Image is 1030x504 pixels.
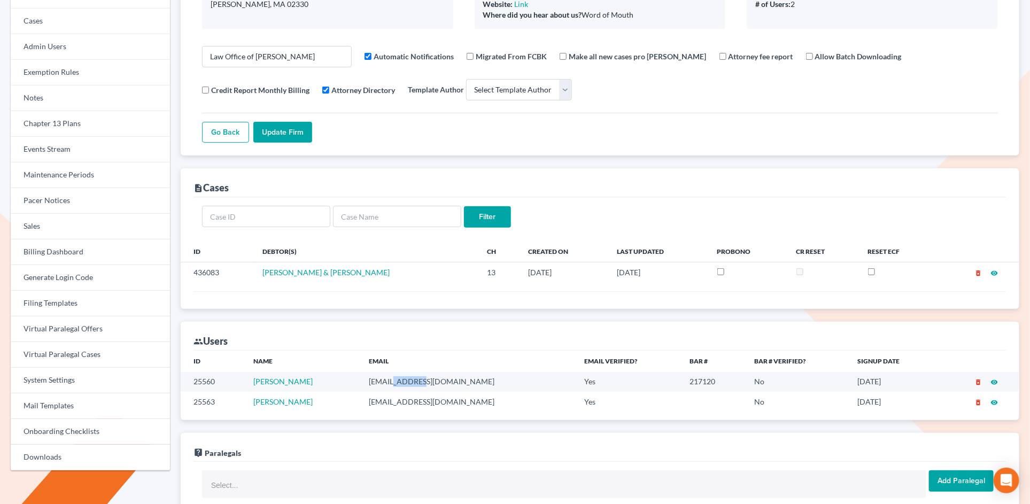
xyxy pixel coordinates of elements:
[990,399,998,406] i: visibility
[974,378,982,386] i: delete_forever
[681,351,746,372] th: Bar #
[849,372,939,392] td: [DATE]
[483,10,717,20] div: Word of Mouth
[11,316,170,342] a: Virtual Paralegal Offers
[193,181,229,194] div: Cases
[974,268,982,277] a: delete_forever
[746,392,849,412] td: No
[193,448,203,458] i: live_help
[609,262,709,283] td: [DATE]
[11,368,170,393] a: System Settings
[609,241,709,262] th: Last Updated
[849,351,939,372] th: Signup Date
[11,265,170,291] a: Generate Login Code
[569,51,707,62] label: Make all new cases pro [PERSON_NAME]
[254,397,313,406] a: [PERSON_NAME]
[11,393,170,419] a: Mail Templates
[245,351,361,372] th: Name
[746,372,849,392] td: No
[11,239,170,265] a: Billing Dashboard
[576,351,681,372] th: Email Verified?
[681,372,746,392] td: 217120
[11,419,170,445] a: Onboarding Checklists
[253,122,312,143] input: Update Firm
[520,241,609,262] th: Created On
[974,399,982,406] i: delete_forever
[331,84,395,96] label: Attorney Directory
[193,183,203,193] i: description
[11,34,170,60] a: Admin Users
[974,397,982,406] a: delete_forever
[990,377,998,386] a: visibility
[576,372,681,392] td: Yes
[576,392,681,412] td: Yes
[360,351,576,372] th: Email
[974,269,982,277] i: delete_forever
[193,337,203,346] i: group
[202,122,249,143] a: Go Back
[709,241,788,262] th: ProBono
[181,392,245,412] td: 25563
[11,111,170,137] a: Chapter 13 Plans
[990,378,998,386] i: visibility
[11,162,170,188] a: Maintenance Periods
[11,9,170,34] a: Cases
[464,206,511,228] input: Filter
[374,51,454,62] label: Automatic Notifications
[859,241,936,262] th: Reset ECF
[849,392,939,412] td: [DATE]
[483,10,582,19] b: Where did you hear about us?
[990,397,998,406] a: visibility
[990,268,998,277] a: visibility
[929,470,994,492] input: Add Paralegal
[11,60,170,86] a: Exemption Rules
[193,335,228,347] div: Users
[211,84,309,96] label: Credit Report Monthly Billing
[974,377,982,386] a: delete_forever
[408,84,464,95] label: Template Author
[476,51,547,62] label: Migrated From FCBK
[181,351,245,372] th: ID
[11,291,170,316] a: Filing Templates
[788,241,859,262] th: CR Reset
[360,392,576,412] td: [EMAIL_ADDRESS][DOMAIN_NAME]
[262,268,390,277] a: [PERSON_NAME] & [PERSON_NAME]
[815,51,902,62] label: Allow Batch Downloading
[181,241,254,262] th: ID
[181,262,254,283] td: 436083
[11,445,170,470] a: Downloads
[520,262,609,283] td: [DATE]
[205,448,241,458] span: Paralegals
[11,342,170,368] a: Virtual Paralegal Cases
[254,377,313,386] a: [PERSON_NAME]
[202,206,330,227] input: Case ID
[479,241,520,262] th: Ch
[11,214,170,239] a: Sales
[746,351,849,372] th: Bar # Verified?
[11,86,170,111] a: Notes
[11,188,170,214] a: Pacer Notices
[254,241,479,262] th: Debtor(s)
[11,137,170,162] a: Events Stream
[479,262,520,283] td: 13
[181,372,245,392] td: 25560
[994,468,1019,493] div: Open Intercom Messenger
[729,51,793,62] label: Attorney fee report
[990,269,998,277] i: visibility
[360,372,576,392] td: [EMAIL_ADDRESS][DOMAIN_NAME]
[333,206,461,227] input: Case Name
